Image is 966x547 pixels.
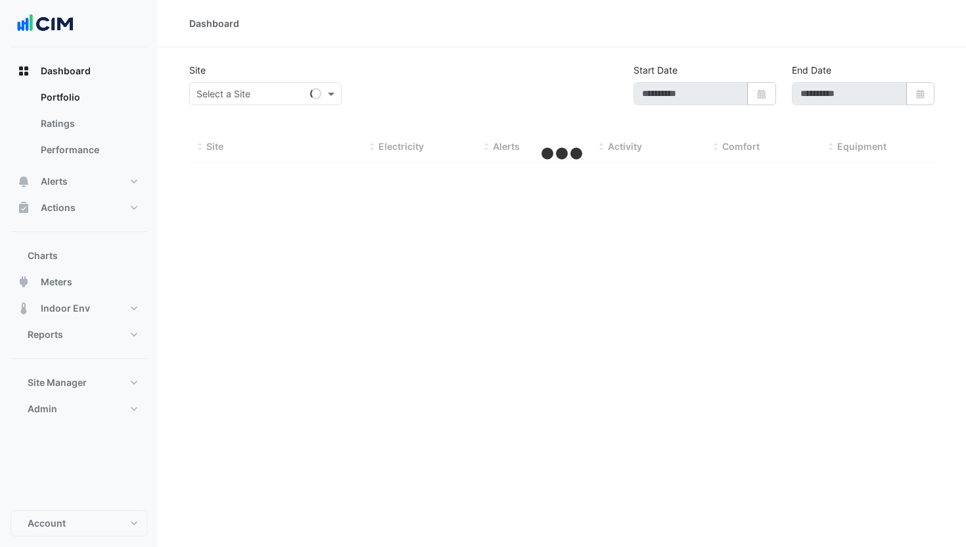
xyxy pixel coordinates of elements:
button: Meters [11,269,147,295]
span: Admin [28,402,57,416]
span: Site [206,141,223,152]
span: Alerts [493,141,520,152]
span: Actions [41,201,76,214]
label: End Date [792,63,831,77]
span: Electricity [379,141,424,152]
app-icon: Dashboard [17,64,30,78]
button: Site Manager [11,369,147,396]
button: Reports [11,321,147,348]
img: Company Logo [16,11,75,37]
button: Account [11,510,147,536]
button: Dashboard [11,58,147,84]
span: Account [28,517,66,530]
button: Admin [11,396,147,422]
button: Alerts [11,168,147,195]
app-icon: Actions [17,201,30,214]
span: Site Manager [28,376,87,389]
span: Activity [608,141,642,152]
div: Dashboard [189,16,239,30]
span: Comfort [722,141,760,152]
a: Portfolio [30,84,147,110]
label: Site [189,63,206,77]
button: Charts [11,243,147,269]
a: Ratings [30,110,147,137]
span: Alerts [41,175,68,188]
div: Dashboard [11,84,147,168]
app-icon: Meters [17,275,30,289]
span: Reports [28,328,63,341]
app-icon: Indoor Env [17,302,30,315]
button: Indoor Env [11,295,147,321]
a: Performance [30,137,147,163]
span: Equipment [837,141,886,152]
span: Charts [28,249,58,262]
span: Meters [41,275,72,289]
span: Indoor Env [41,302,90,315]
span: Dashboard [41,64,91,78]
button: Actions [11,195,147,221]
app-icon: Alerts [17,175,30,188]
label: Start Date [633,63,678,77]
